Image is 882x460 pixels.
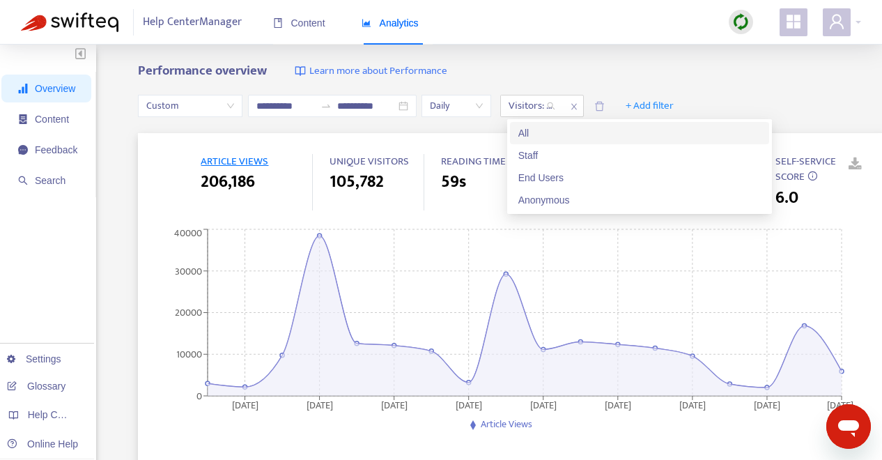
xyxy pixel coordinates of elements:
span: close [565,98,583,115]
span: UNIQUE VISITORS [330,153,409,170]
span: container [18,114,28,124]
span: 105,782 [330,169,384,194]
span: Feedback [35,144,77,155]
a: Learn more about Performance [295,63,447,79]
span: appstore [785,13,802,30]
span: Content [35,114,69,125]
span: + Add filter [626,98,674,114]
div: Anonymous [510,189,769,211]
img: sync.dc5367851b00ba804db3.png [732,13,750,31]
tspan: [DATE] [679,397,706,413]
tspan: 0 [196,388,202,404]
span: signal [18,84,28,93]
span: delete [594,101,605,112]
b: Performance overview [138,60,267,82]
tspan: [DATE] [456,397,482,413]
span: area-chart [362,18,371,28]
tspan: 30000 [175,263,202,279]
tspan: [DATE] [530,397,557,413]
span: book [273,18,283,28]
span: swap-right [320,100,332,112]
tspan: [DATE] [307,397,333,413]
span: search [18,176,28,185]
div: End Users [510,167,769,189]
tspan: 20000 [175,305,202,321]
span: READING TIME [441,153,506,170]
div: End Users [518,170,761,185]
a: Settings [7,353,61,365]
span: Article Views [481,416,532,432]
tspan: 10000 [176,346,202,362]
tspan: [DATE] [381,397,408,413]
span: Analytics [362,17,419,29]
div: All [518,125,761,141]
span: 59s [441,169,466,194]
span: Content [273,17,325,29]
span: user [828,13,845,30]
div: Anonymous [518,192,761,208]
img: Swifteq [21,13,118,32]
tspan: 40000 [174,225,202,241]
tspan: [DATE] [828,397,854,413]
iframe: Button to launch messaging window [826,404,871,449]
span: Overview [35,83,75,94]
span: Search [35,175,65,186]
span: SELF-SERVICE SCORE [775,153,836,186]
span: Learn more about Performance [309,63,447,79]
div: Staff [518,148,761,163]
span: to [320,100,332,112]
span: Help Center Manager [143,9,242,36]
div: All [510,122,769,144]
a: Online Help [7,438,78,450]
span: 206,186 [201,169,255,194]
span: Help Centers [28,409,85,420]
span: Custom [146,95,234,116]
tspan: [DATE] [754,397,780,413]
tspan: [DATE] [605,397,631,413]
button: + Add filter [615,95,684,117]
a: Glossary [7,381,65,392]
span: 6.0 [775,185,798,210]
span: ARTICLE VIEWS [201,153,268,170]
img: image-link [295,66,306,77]
tspan: [DATE] [232,397,258,413]
span: message [18,145,28,155]
span: Daily [430,95,483,116]
div: Staff [510,144,769,167]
